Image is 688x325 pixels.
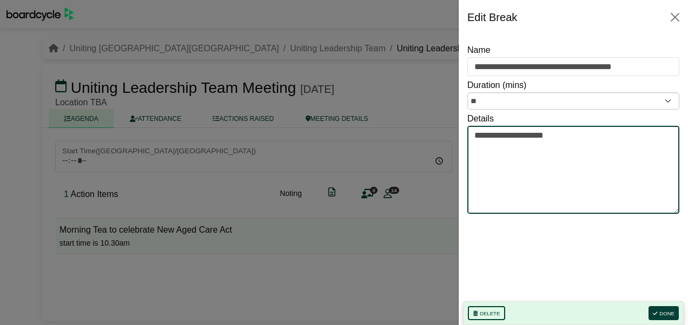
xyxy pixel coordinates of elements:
[666,9,684,26] button: Close
[649,306,679,320] button: Done
[467,9,517,26] div: Edit Break
[468,306,505,320] button: Delete
[467,112,494,126] label: Details
[467,43,491,57] label: Name
[467,78,526,92] label: Duration (mins)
